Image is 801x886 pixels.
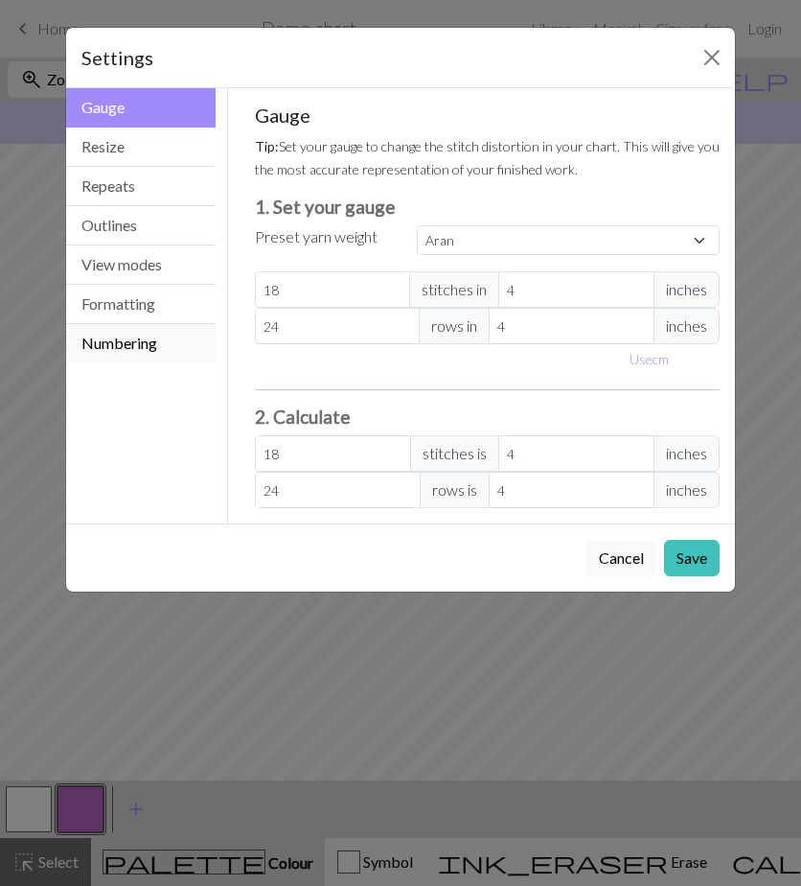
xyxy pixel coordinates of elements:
[697,42,727,73] button: Close
[66,128,216,167] button: Resize
[255,138,279,154] strong: Tip:
[66,285,216,324] button: Formatting
[653,271,720,308] span: inches
[653,435,720,472] span: inches
[66,167,216,206] button: Repeats
[420,472,490,508] span: rows is
[621,344,677,374] button: Usecm
[66,324,216,362] button: Numbering
[255,406,721,428] h3: 2. Calculate
[653,472,720,508] span: inches
[664,540,720,576] button: Save
[66,245,216,285] button: View modes
[255,225,378,248] label: Preset yarn weight
[255,104,721,127] h5: Gauge
[419,308,490,344] span: rows in
[409,271,499,308] span: stitches in
[255,196,721,218] h3: 1. Set your gauge
[66,206,216,245] button: Outlines
[410,435,499,472] span: stitches is
[81,43,153,72] h5: Settings
[653,308,720,344] span: inches
[255,138,720,177] small: Set your gauge to change the stitch distortion in your chart. This will give you the most accurat...
[586,540,656,576] button: Cancel
[66,88,216,128] button: Gauge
